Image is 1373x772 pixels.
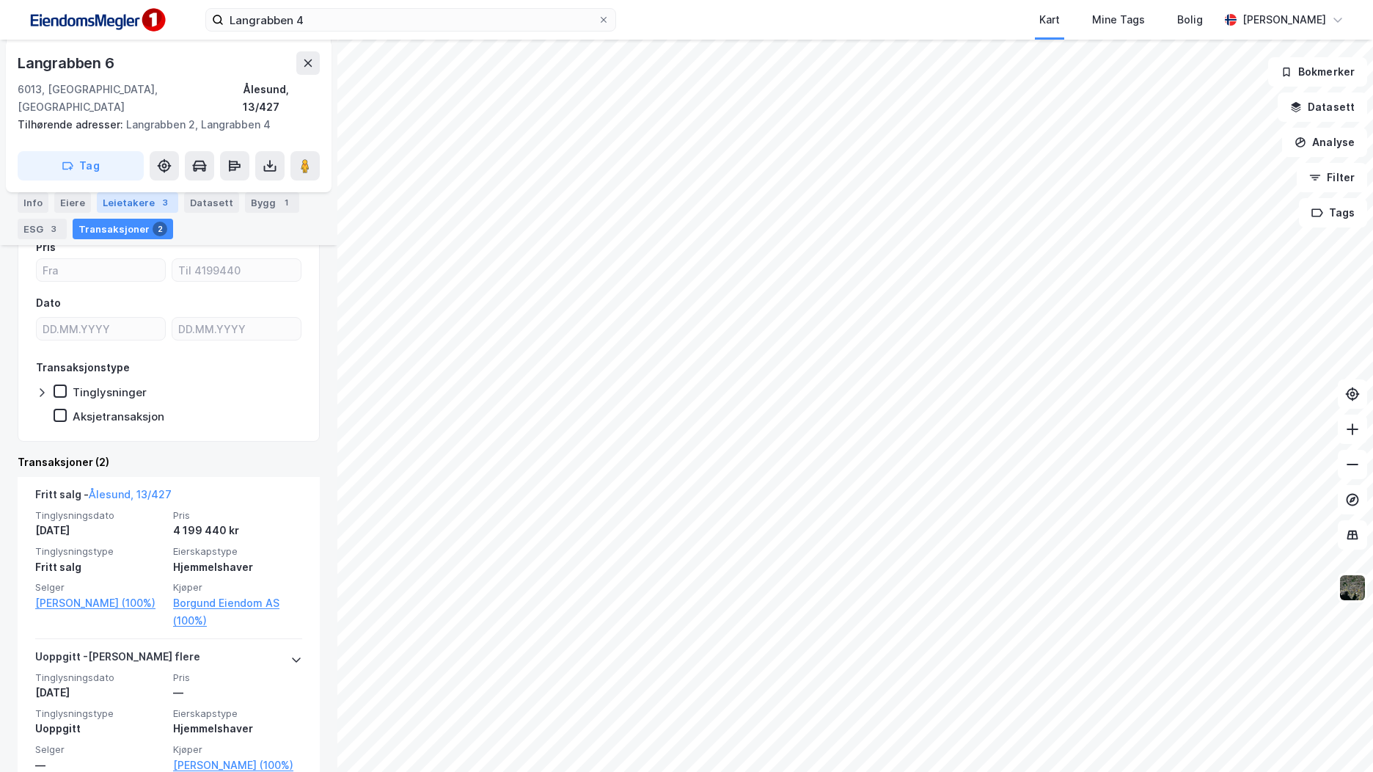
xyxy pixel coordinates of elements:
a: Ålesund, 13/427 [89,488,172,500]
div: 2 [153,222,167,236]
span: Pris [173,509,302,522]
button: Tags [1299,198,1367,227]
div: Fritt salg - [35,486,172,509]
input: Søk på adresse, matrikkel, gårdeiere, leietakere eller personer [224,9,598,31]
span: Kjøper [173,743,302,756]
div: Datasett [184,192,239,213]
div: Transaksjoner [73,219,173,239]
div: Transaksjonstype [36,359,130,376]
div: Hjemmelshaver [173,558,302,576]
div: Hjemmelshaver [173,720,302,738]
div: Ålesund, 13/427 [243,81,320,116]
div: Dato [36,294,61,312]
div: 4 199 440 kr [173,522,302,539]
div: Bolig [1177,11,1203,29]
div: Leietakere [97,192,178,213]
input: DD.MM.YYYY [37,318,165,340]
div: [PERSON_NAME] [1242,11,1326,29]
div: Info [18,192,48,213]
div: 1 [279,195,293,210]
button: Analyse [1282,128,1367,157]
span: Eierskapstype [173,545,302,558]
span: Eierskapstype [173,707,302,720]
div: Fritt salg [35,558,164,576]
iframe: Chat Widget [1300,702,1373,772]
div: — [173,684,302,702]
div: 3 [158,195,172,210]
div: Langrabben 2, Langrabben 4 [18,116,308,134]
div: Eiere [54,192,91,213]
div: Mine Tags [1092,11,1145,29]
span: Tinglysningstype [35,545,164,558]
div: Kontrollprogram for chat [1300,702,1373,772]
div: Langrabben 6 [18,51,117,75]
a: [PERSON_NAME] (100%) [35,594,164,612]
div: Transaksjoner (2) [18,454,320,471]
button: Datasett [1278,92,1367,122]
span: Kjøper [173,581,302,594]
span: Selger [35,581,164,594]
input: DD.MM.YYYY [172,318,301,340]
input: Fra [37,259,165,281]
button: Tag [18,151,144,181]
span: Pris [173,671,302,684]
div: Aksjetransaksjon [73,409,164,423]
span: Tinglysningsdato [35,671,164,684]
div: [DATE] [35,684,164,702]
div: Tinglysninger [73,385,147,399]
div: ESG [18,219,67,239]
div: 3 [46,222,61,236]
span: Tilhørende adresser: [18,118,126,131]
button: Filter [1297,163,1367,192]
button: Bokmerker [1268,57,1367,87]
div: Uoppgitt - [PERSON_NAME] flere [35,648,200,671]
div: [DATE] [35,522,164,539]
img: F4PB6Px+NJ5v8B7XTbfpPpyloAAAAASUVORK5CYII= [23,4,170,37]
div: Pris [36,238,56,256]
div: Uoppgitt [35,720,164,738]
div: Kart [1039,11,1060,29]
span: Tinglysningsdato [35,509,164,522]
div: Bygg [245,192,299,213]
input: Til 4199440 [172,259,301,281]
span: Tinglysningstype [35,707,164,720]
a: Borgund Eiendom AS (100%) [173,594,302,630]
img: 9k= [1339,574,1366,602]
span: Selger [35,743,164,756]
div: 6013, [GEOGRAPHIC_DATA], [GEOGRAPHIC_DATA] [18,81,243,116]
